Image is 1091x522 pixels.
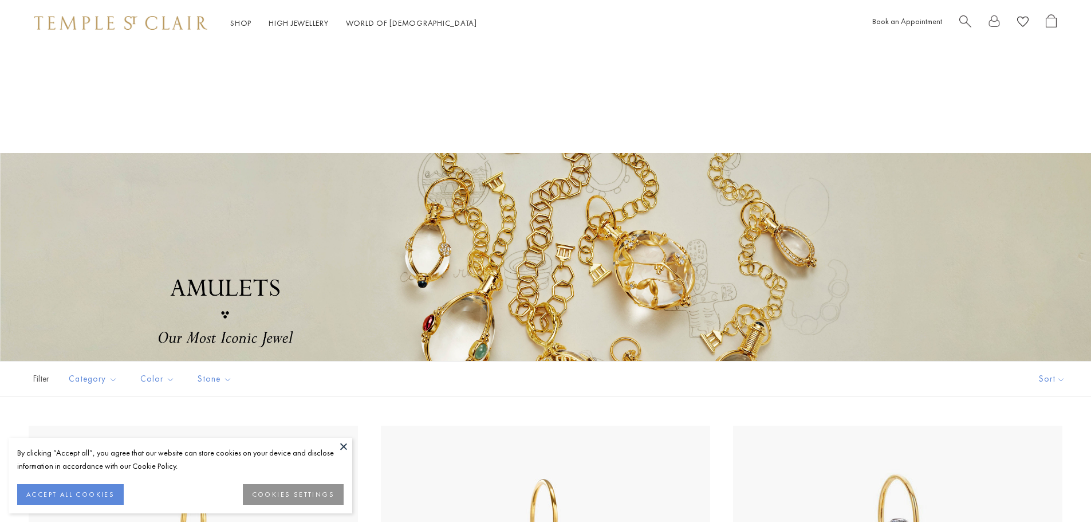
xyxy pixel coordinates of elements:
button: ACCEPT ALL COOKIES [17,484,124,505]
span: Color [135,372,183,386]
a: Search [959,14,971,32]
a: World of [DEMOGRAPHIC_DATA]World of [DEMOGRAPHIC_DATA] [346,18,477,28]
div: By clicking “Accept all”, you agree that our website can store cookies on your device and disclos... [17,446,344,473]
img: Temple St. Clair [34,16,207,30]
span: Stone [192,372,241,386]
a: Open Shopping Bag [1046,14,1057,32]
button: Category [60,366,126,392]
a: High JewelleryHigh Jewellery [269,18,329,28]
button: Show sort by [1013,362,1091,397]
button: Stone [189,366,241,392]
button: COOKIES SETTINGS [243,484,344,505]
nav: Main navigation [230,16,477,30]
iframe: Gorgias live chat messenger [1034,468,1080,511]
button: Color [132,366,183,392]
a: Book an Appointment [872,16,942,26]
a: View Wishlist [1017,14,1029,32]
span: Category [63,372,126,386]
a: ShopShop [230,18,251,28]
